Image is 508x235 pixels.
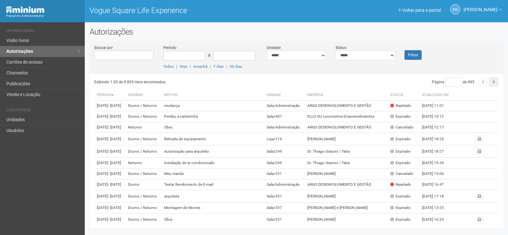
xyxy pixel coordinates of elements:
[210,64,211,69] span: |
[267,45,281,51] label: Unidade
[6,108,80,114] li: Cadastros
[432,80,474,84] span: Página de 495
[162,122,264,133] td: Obra
[390,160,411,166] div: Expirado
[6,29,80,35] li: Operacional
[305,145,388,158] td: Dr. Thiago Giaconi / Tatia
[6,13,80,19] div: Painel do Administrador
[390,194,411,199] div: Expirado
[419,169,454,179] td: [DATE] 15:06
[213,64,224,69] a: 7 dias
[125,90,162,100] th: Horário
[108,171,121,176] span: - [DATE]
[464,8,502,13] a: [PERSON_NAME]
[419,122,454,133] td: [DATE] 12:17
[176,64,177,69] span: |
[108,125,121,129] span: - [DATE]
[419,203,454,213] td: [DATE] 13:23
[94,190,125,203] td: [DATE]
[108,114,121,119] span: - [DATE]
[388,90,419,100] th: Status
[305,179,388,190] td: ARGO DESENVOLVIMENTO E GESTÃO
[162,203,264,213] td: Montagem de Movies
[125,133,162,145] td: Diurno / Noturno
[108,182,121,187] span: - [DATE]
[162,100,264,111] td: mudança
[162,179,264,190] td: Testar Recebimento de E-mail
[163,45,177,51] label: Período
[390,136,411,142] div: Expirado
[305,213,388,226] td: [PERSON_NAME]
[90,6,292,15] h1: Vogue Square Life Experience
[125,145,162,158] td: Diurno / Noturno
[305,158,388,169] td: Dr. Thiago Giaconi / Tatia
[226,64,227,69] span: |
[264,190,305,203] td: Sala/331
[162,169,264,179] td: Meu marido
[94,100,125,111] td: [DATE]
[419,100,454,111] td: [DATE] 11:01
[450,4,460,14] a: NS
[305,100,388,111] td: ARGO DESENVOLVIMENTO E GESTÃO
[390,125,413,130] div: Cancelado
[464,1,498,12] span: Nicolle Silva
[419,179,454,190] td: [DATE] 16:47
[419,190,454,203] td: [DATE] 17:18
[264,100,305,111] td: Sala/Administração
[305,190,388,203] td: [PERSON_NAME]
[162,145,264,158] td: Autorização para arquiteto
[264,203,305,213] td: Sala/337
[163,64,174,69] a: Todos
[190,64,191,69] span: |
[193,64,207,69] a: Amanhã
[390,114,411,119] div: Expirado
[162,213,264,226] td: Obra
[390,217,411,222] div: Expirado
[108,194,121,198] span: - [DATE]
[398,8,441,13] a: Voltar para o portal
[305,133,388,145] td: [PERSON_NAME]
[390,182,411,187] div: Rejeitado
[162,111,264,122] td: Perdeu a carteirinha
[264,122,305,133] td: Sala/Administração
[390,103,411,108] div: Rejeitado
[230,64,242,69] a: 30 dias
[404,50,422,60] button: Filtrar
[108,217,121,222] span: - [DATE]
[419,90,454,100] th: Atualizado em
[264,213,305,226] td: Sala/331
[108,149,121,154] span: - [DATE]
[94,45,113,51] label: Buscar por
[419,133,454,145] td: [DATE] 18:25
[419,213,454,226] td: [DATE] 16:24
[94,111,125,122] td: [DATE]
[264,90,305,100] th: Unidade
[390,149,411,154] div: Expirado
[305,169,388,179] td: [PERSON_NAME]
[390,205,411,211] div: Expirado
[125,111,162,122] td: Diurno / Noturno
[125,213,162,226] td: Diurno / Noturno
[125,179,162,190] td: Diurno
[208,52,211,58] span: a
[125,203,162,213] td: Diurno / Noturno
[94,122,125,133] td: [DATE]
[162,158,264,169] td: Instalação de ar condicionado
[305,122,388,133] td: ARGO DESENVOLVIMENTO E GESTÃO
[108,205,121,210] span: - [DATE]
[125,100,162,111] td: Diurno / Noturno
[305,203,388,213] td: [PERSON_NAME] e [PERSON_NAME]
[94,179,125,190] td: [DATE]
[264,133,305,145] td: Loja/119
[94,90,125,100] th: Período
[94,77,297,87] div: Exibindo 1-20 de 9.895 itens encontrados
[336,45,346,51] label: Status
[419,158,454,169] td: [DATE] 19:34
[108,103,121,108] span: - [DATE]
[305,90,388,100] th: Empresa
[94,158,125,169] td: [DATE]
[264,169,305,179] td: Sala/331
[162,190,264,203] td: arquiteta
[94,213,125,226] td: [DATE]
[94,145,125,158] td: [DATE]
